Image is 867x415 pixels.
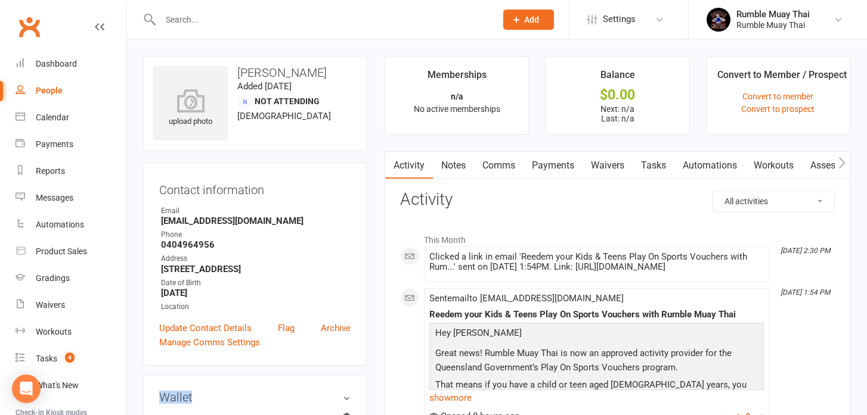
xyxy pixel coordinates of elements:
a: Activity [385,152,433,179]
a: show more [429,389,764,406]
div: What's New [36,380,79,390]
div: Location [161,301,351,313]
a: Reports [16,158,126,185]
div: People [36,86,63,95]
strong: [EMAIL_ADDRESS][DOMAIN_NAME] [161,216,351,226]
div: Convert to Member / Prospect [717,67,847,89]
div: Date of Birth [161,277,351,289]
div: Open Intercom Messenger [12,375,41,403]
div: Reports [36,166,65,176]
span: Settings [603,6,636,33]
a: Manage Comms Settings [159,335,260,350]
a: Dashboard [16,51,126,77]
a: Notes [433,152,474,179]
div: Messages [36,193,73,202]
span: Sent email to [EMAIL_ADDRESS][DOMAIN_NAME] [429,293,624,304]
a: Tasks [633,152,674,179]
a: Comms [474,152,524,179]
p: Hey [PERSON_NAME] [432,326,761,343]
button: Add [503,10,554,30]
div: $0.00 [557,89,679,101]
i: [DATE] 1:54 PM [781,288,830,297]
div: Clicked a link in email 'Reedem your Kids & Teens Play On Sports Vouchers with Rum...' sent on [D... [429,252,764,272]
a: Waivers [583,152,633,179]
a: Tasks 4 [16,345,126,372]
div: Dashboard [36,59,77,68]
a: Workouts [16,319,126,345]
a: Clubworx [14,12,44,42]
h3: Activity [400,191,835,209]
a: Update Contact Details [159,321,252,335]
div: Tasks [36,354,57,363]
div: upload photo [153,89,228,128]
a: Calendar [16,104,126,131]
div: Waivers [36,300,65,310]
span: 4 [65,352,75,363]
a: Product Sales [16,238,126,265]
a: Automations [674,152,745,179]
strong: 0404964956 [161,239,351,250]
a: Workouts [745,152,802,179]
p: Next: n/a Last: n/a [557,104,679,123]
span: No active memberships [414,104,500,114]
a: Archive [321,321,351,335]
a: People [16,77,126,104]
li: This Month [400,227,835,246]
strong: [STREET_ADDRESS] [161,264,351,274]
h3: [PERSON_NAME] [153,66,357,79]
a: Payments [16,131,126,158]
a: Flag [278,321,295,335]
a: Waivers [16,292,126,319]
a: Gradings [16,265,126,292]
img: thumb_image1688088946.png [707,8,730,32]
h3: Contact information [159,179,351,196]
div: Reedem your Kids & Teens Play On Sports Vouchers with Rumble Muay Thai [429,310,764,320]
div: Memberships [428,67,487,89]
div: Product Sales [36,246,87,256]
div: Gradings [36,273,70,283]
a: Payments [524,152,583,179]
strong: n/a [451,92,463,101]
div: Balance [600,67,635,89]
a: Convert to prospect [741,104,815,114]
div: Calendar [36,113,69,122]
span: [DEMOGRAPHIC_DATA] [237,111,331,121]
time: Added [DATE] [237,81,292,92]
div: Phone [161,229,351,241]
strong: [DATE] [161,288,351,298]
div: Address [161,253,351,264]
span: Not Attending [255,96,320,106]
a: Messages [16,185,126,211]
div: Rumble Muay Thai [736,20,810,30]
div: Payments [36,139,73,149]
i: [DATE] 2:30 PM [781,246,830,255]
div: Automations [36,220,84,229]
div: Rumble Muay Thai [736,9,810,20]
a: Automations [16,211,126,238]
h3: Wallet [159,391,351,404]
a: Convert to member [742,92,813,101]
a: What's New [16,372,126,399]
div: Workouts [36,327,72,336]
div: Email [161,205,351,217]
span: Add [524,15,539,24]
p: That means if you have a child or teen aged [DEMOGRAPHIC_DATA] years, you can use your $200 vouch... [432,377,761,409]
p: Great news! Rumble Muay Thai is now an approved activity provider for the Queensland Government’s... [432,346,761,377]
input: Search... [157,11,488,28]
